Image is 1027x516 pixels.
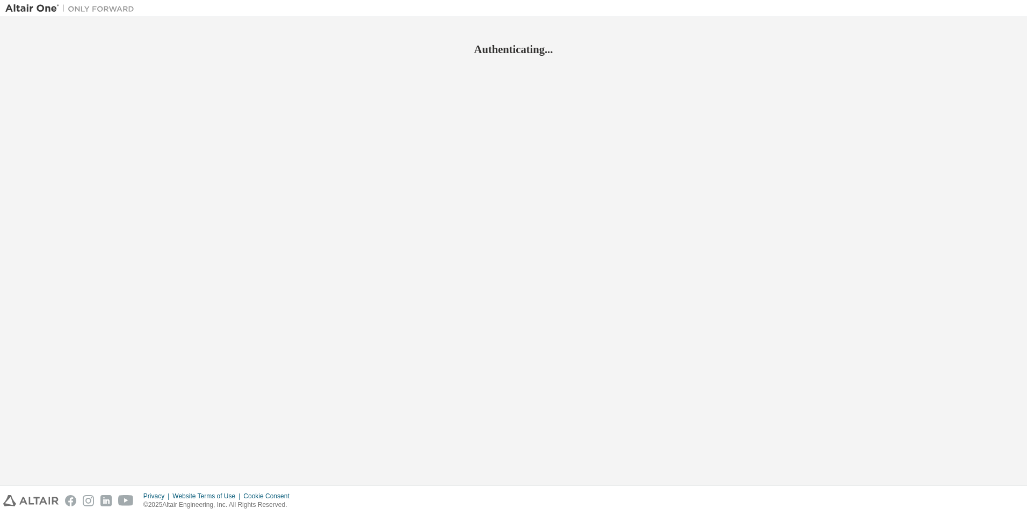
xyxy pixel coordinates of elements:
[5,42,1022,56] h2: Authenticating...
[83,495,94,506] img: instagram.svg
[5,3,140,14] img: Altair One
[65,495,76,506] img: facebook.svg
[118,495,134,506] img: youtube.svg
[143,500,296,510] p: © 2025 Altair Engineering, Inc. All Rights Reserved.
[100,495,112,506] img: linkedin.svg
[143,492,172,500] div: Privacy
[243,492,295,500] div: Cookie Consent
[3,495,59,506] img: altair_logo.svg
[172,492,243,500] div: Website Terms of Use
